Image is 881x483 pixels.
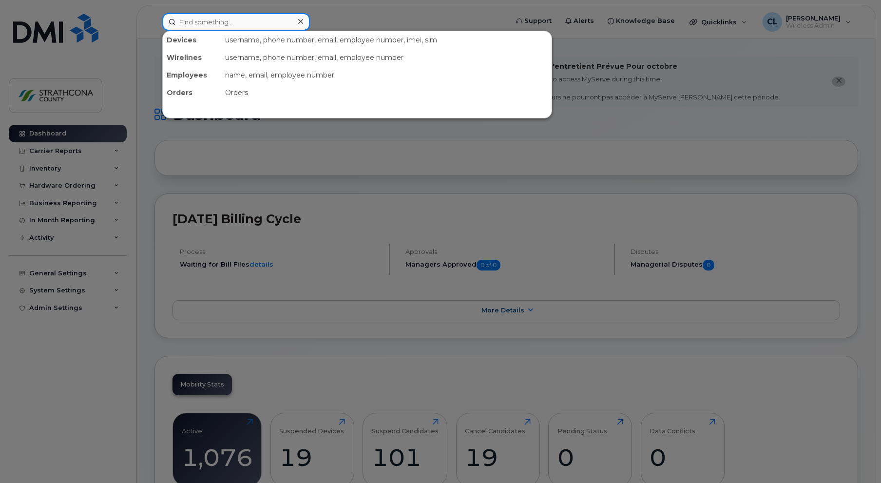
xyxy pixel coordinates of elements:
[163,49,221,66] div: Wirelines
[221,31,552,49] div: username, phone number, email, employee number, imei, sim
[221,49,552,66] div: username, phone number, email, employee number
[221,84,552,101] div: Orders
[221,66,552,84] div: name, email, employee number
[163,31,221,49] div: Devices
[163,84,221,101] div: Orders
[163,66,221,84] div: Employees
